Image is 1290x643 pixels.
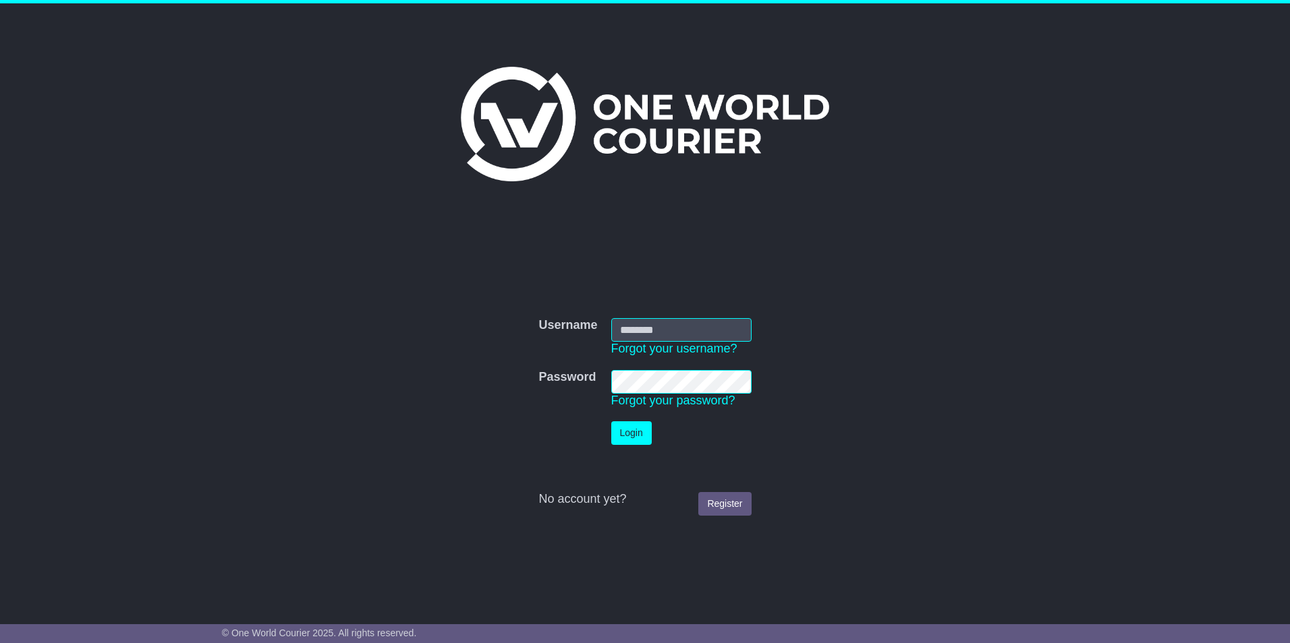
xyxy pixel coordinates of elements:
a: Register [698,492,751,516]
img: One World [461,67,829,181]
span: © One World Courier 2025. All rights reserved. [222,627,417,638]
a: Forgot your password? [611,394,735,407]
label: Username [538,318,597,333]
div: No account yet? [538,492,751,507]
a: Forgot your username? [611,342,737,355]
button: Login [611,421,652,445]
label: Password [538,370,596,385]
